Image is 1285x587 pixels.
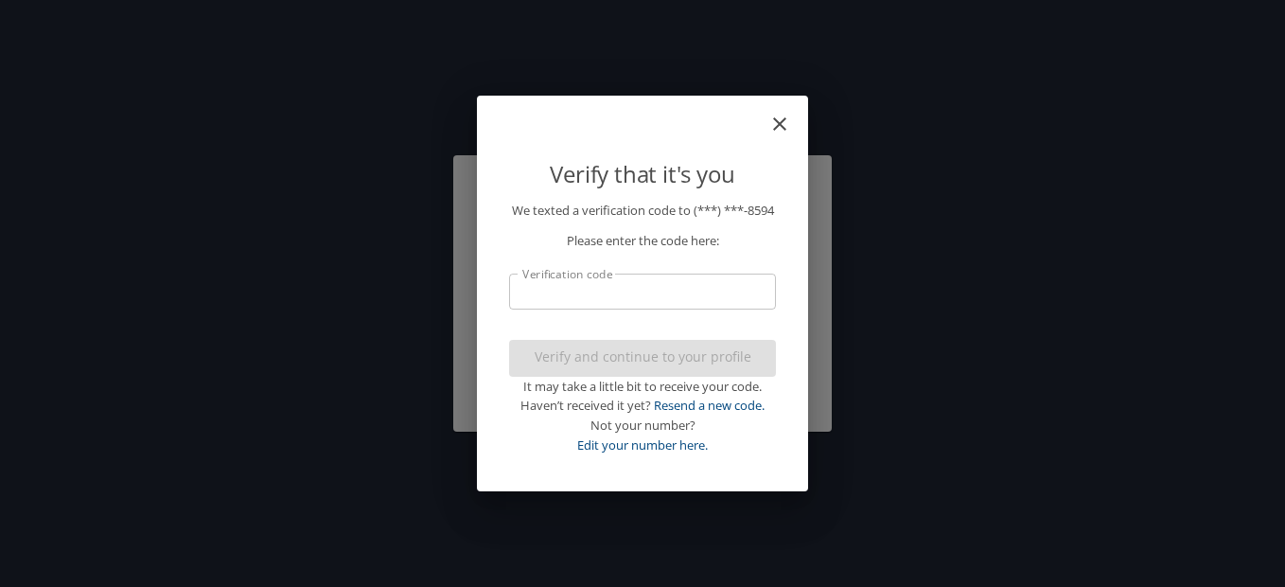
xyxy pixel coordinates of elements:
div: Haven’t received it yet? [509,396,776,416]
a: Edit your number here. [577,436,708,454]
p: Please enter the code here: [509,231,776,251]
p: We texted a verification code to (***) ***- 8594 [509,201,776,221]
div: It may take a little bit to receive your code. [509,377,776,397]
div: Not your number? [509,416,776,436]
button: close [778,103,801,126]
p: Verify that it's you [509,156,776,192]
a: Resend a new code. [654,397,765,414]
